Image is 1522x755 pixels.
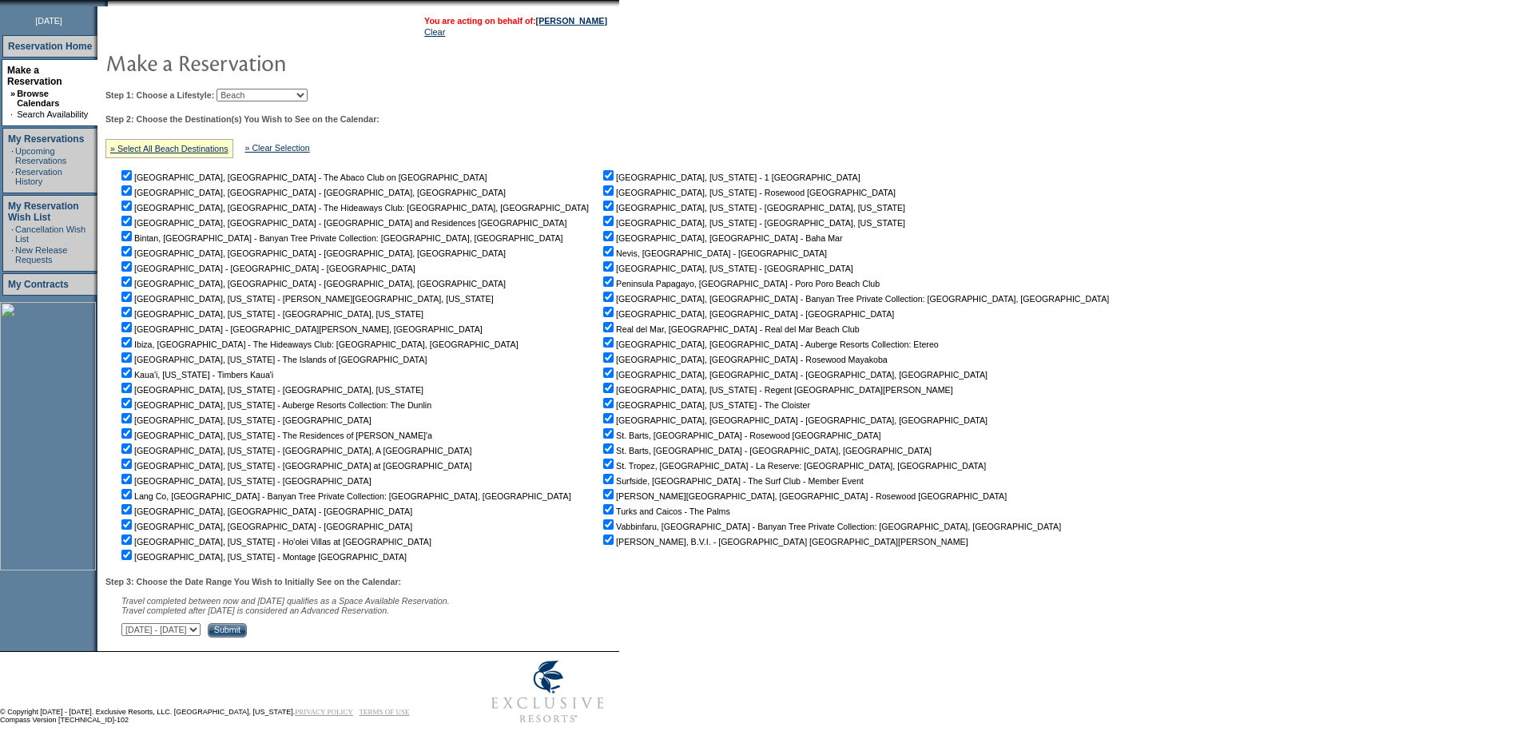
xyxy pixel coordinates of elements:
b: Step 3: Choose the Date Range You Wish to Initially See on the Calendar: [105,577,401,586]
nobr: Lang Co, [GEOGRAPHIC_DATA] - Banyan Tree Private Collection: [GEOGRAPHIC_DATA], [GEOGRAPHIC_DATA] [118,491,571,501]
nobr: [PERSON_NAME], B.V.I. - [GEOGRAPHIC_DATA] [GEOGRAPHIC_DATA][PERSON_NAME] [600,537,968,546]
nobr: [GEOGRAPHIC_DATA], [GEOGRAPHIC_DATA] - [GEOGRAPHIC_DATA], [GEOGRAPHIC_DATA] [600,370,988,379]
a: PRIVACY POLICY [295,708,353,716]
a: Make a Reservation [7,65,62,87]
a: Upcoming Reservations [15,146,66,165]
nobr: [GEOGRAPHIC_DATA] - [GEOGRAPHIC_DATA][PERSON_NAME], [GEOGRAPHIC_DATA] [118,324,483,334]
nobr: [GEOGRAPHIC_DATA], [GEOGRAPHIC_DATA] - [GEOGRAPHIC_DATA] [118,507,412,516]
nobr: [GEOGRAPHIC_DATA], [US_STATE] - Montage [GEOGRAPHIC_DATA] [118,552,407,562]
nobr: Ibiza, [GEOGRAPHIC_DATA] - The Hideaways Club: [GEOGRAPHIC_DATA], [GEOGRAPHIC_DATA] [118,340,519,349]
nobr: [PERSON_NAME][GEOGRAPHIC_DATA], [GEOGRAPHIC_DATA] - Rosewood [GEOGRAPHIC_DATA] [600,491,1007,501]
a: TERMS OF USE [360,708,410,716]
nobr: [GEOGRAPHIC_DATA], [US_STATE] - Ho'olei Villas at [GEOGRAPHIC_DATA] [118,537,431,546]
a: Clear [424,27,445,37]
nobr: [GEOGRAPHIC_DATA], [US_STATE] - Rosewood [GEOGRAPHIC_DATA] [600,188,896,197]
a: Reservation History [15,167,62,186]
nobr: [GEOGRAPHIC_DATA], [GEOGRAPHIC_DATA] - [GEOGRAPHIC_DATA] [118,522,412,531]
nobr: [GEOGRAPHIC_DATA], [GEOGRAPHIC_DATA] - [GEOGRAPHIC_DATA], [GEOGRAPHIC_DATA] [600,415,988,425]
nobr: Real del Mar, [GEOGRAPHIC_DATA] - Real del Mar Beach Club [600,324,860,334]
b: Step 2: Choose the Destination(s) You Wish to See on the Calendar: [105,114,380,124]
td: · [11,225,14,244]
input: Submit [208,623,247,638]
nobr: [GEOGRAPHIC_DATA], [US_STATE] - The Residences of [PERSON_NAME]'a [118,431,432,440]
nobr: [GEOGRAPHIC_DATA], [GEOGRAPHIC_DATA] - Baha Mar [600,233,842,243]
nobr: Travel completed after [DATE] is considered an Advanced Reservation. [121,606,389,615]
nobr: [GEOGRAPHIC_DATA], [US_STATE] - [GEOGRAPHIC_DATA], [US_STATE] [118,309,423,319]
nobr: [GEOGRAPHIC_DATA], [GEOGRAPHIC_DATA] - Banyan Tree Private Collection: [GEOGRAPHIC_DATA], [GEOGRA... [600,294,1109,304]
a: My Reservation Wish List [8,201,79,223]
a: » Clear Selection [245,143,310,153]
nobr: [GEOGRAPHIC_DATA], [GEOGRAPHIC_DATA] - Auberge Resorts Collection: Etereo [600,340,939,349]
a: [PERSON_NAME] [536,16,607,26]
nobr: [GEOGRAPHIC_DATA], [US_STATE] - 1 [GEOGRAPHIC_DATA] [600,173,860,182]
a: Reservation Home [8,41,92,52]
nobr: [GEOGRAPHIC_DATA], [US_STATE] - [GEOGRAPHIC_DATA], [US_STATE] [600,218,905,228]
nobr: St. Barts, [GEOGRAPHIC_DATA] - Rosewood [GEOGRAPHIC_DATA] [600,431,880,440]
a: My Contracts [8,279,69,290]
nobr: [GEOGRAPHIC_DATA], [GEOGRAPHIC_DATA] - [GEOGRAPHIC_DATA] [600,309,894,319]
nobr: [GEOGRAPHIC_DATA], [GEOGRAPHIC_DATA] - [GEOGRAPHIC_DATA], [GEOGRAPHIC_DATA] [118,188,506,197]
nobr: Surfside, [GEOGRAPHIC_DATA] - The Surf Club - Member Event [600,476,864,486]
nobr: [GEOGRAPHIC_DATA], [GEOGRAPHIC_DATA] - [GEOGRAPHIC_DATA] and Residences [GEOGRAPHIC_DATA] [118,218,566,228]
span: [DATE] [35,16,62,26]
nobr: St. Barts, [GEOGRAPHIC_DATA] - [GEOGRAPHIC_DATA], [GEOGRAPHIC_DATA] [600,446,932,455]
nobr: Turks and Caicos - The Palms [600,507,730,516]
a: » Select All Beach Destinations [110,144,228,153]
nobr: [GEOGRAPHIC_DATA], [US_STATE] - [PERSON_NAME][GEOGRAPHIC_DATA], [US_STATE] [118,294,494,304]
nobr: [GEOGRAPHIC_DATA], [GEOGRAPHIC_DATA] - Rosewood Mayakoba [600,355,888,364]
nobr: [GEOGRAPHIC_DATA], [GEOGRAPHIC_DATA] - The Abaco Club on [GEOGRAPHIC_DATA] [118,173,487,182]
nobr: [GEOGRAPHIC_DATA], [GEOGRAPHIC_DATA] - [GEOGRAPHIC_DATA], [GEOGRAPHIC_DATA] [118,279,506,288]
a: Cancellation Wish List [15,225,85,244]
a: My Reservations [8,133,84,145]
nobr: [GEOGRAPHIC_DATA], [US_STATE] - [GEOGRAPHIC_DATA], [US_STATE] [600,203,905,213]
nobr: [GEOGRAPHIC_DATA], [US_STATE] - [GEOGRAPHIC_DATA] [118,476,372,486]
nobr: [GEOGRAPHIC_DATA], [US_STATE] - [GEOGRAPHIC_DATA] at [GEOGRAPHIC_DATA] [118,461,471,471]
a: Search Availability [17,109,88,119]
nobr: [GEOGRAPHIC_DATA], [US_STATE] - [GEOGRAPHIC_DATA], A [GEOGRAPHIC_DATA] [118,446,471,455]
td: · [11,146,14,165]
nobr: [GEOGRAPHIC_DATA], [US_STATE] - [GEOGRAPHIC_DATA], [US_STATE] [118,385,423,395]
a: Browse Calendars [17,89,59,108]
img: pgTtlMakeReservation.gif [105,46,425,78]
nobr: Bintan, [GEOGRAPHIC_DATA] - Banyan Tree Private Collection: [GEOGRAPHIC_DATA], [GEOGRAPHIC_DATA] [118,233,563,243]
nobr: [GEOGRAPHIC_DATA], [US_STATE] - The Cloister [600,400,810,410]
nobr: St. Tropez, [GEOGRAPHIC_DATA] - La Reserve: [GEOGRAPHIC_DATA], [GEOGRAPHIC_DATA] [600,461,986,471]
nobr: [GEOGRAPHIC_DATA], [US_STATE] - [GEOGRAPHIC_DATA] [118,415,372,425]
nobr: [GEOGRAPHIC_DATA], [US_STATE] - Regent [GEOGRAPHIC_DATA][PERSON_NAME] [600,385,953,395]
nobr: Vabbinfaru, [GEOGRAPHIC_DATA] - Banyan Tree Private Collection: [GEOGRAPHIC_DATA], [GEOGRAPHIC_DATA] [600,522,1061,531]
b: » [10,89,15,98]
td: · [11,167,14,186]
td: · [11,245,14,264]
nobr: Kaua'i, [US_STATE] - Timbers Kaua'i [118,370,273,379]
nobr: [GEOGRAPHIC_DATA], [US_STATE] - Auberge Resorts Collection: The Dunlin [118,400,431,410]
nobr: [GEOGRAPHIC_DATA] - [GEOGRAPHIC_DATA] - [GEOGRAPHIC_DATA] [118,264,415,273]
td: · [10,109,15,119]
b: Step 1: Choose a Lifestyle: [105,90,214,100]
a: New Release Requests [15,245,67,264]
img: Exclusive Resorts [476,652,619,732]
nobr: Nevis, [GEOGRAPHIC_DATA] - [GEOGRAPHIC_DATA] [600,248,827,258]
nobr: [GEOGRAPHIC_DATA], [US_STATE] - [GEOGRAPHIC_DATA] [600,264,853,273]
span: Travel completed between now and [DATE] qualifies as a Space Available Reservation. [121,596,450,606]
nobr: [GEOGRAPHIC_DATA], [GEOGRAPHIC_DATA] - [GEOGRAPHIC_DATA], [GEOGRAPHIC_DATA] [118,248,506,258]
span: You are acting on behalf of: [424,16,607,26]
nobr: [GEOGRAPHIC_DATA], [GEOGRAPHIC_DATA] - The Hideaways Club: [GEOGRAPHIC_DATA], [GEOGRAPHIC_DATA] [118,203,589,213]
nobr: [GEOGRAPHIC_DATA], [US_STATE] - The Islands of [GEOGRAPHIC_DATA] [118,355,427,364]
nobr: Peninsula Papagayo, [GEOGRAPHIC_DATA] - Poro Poro Beach Club [600,279,880,288]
